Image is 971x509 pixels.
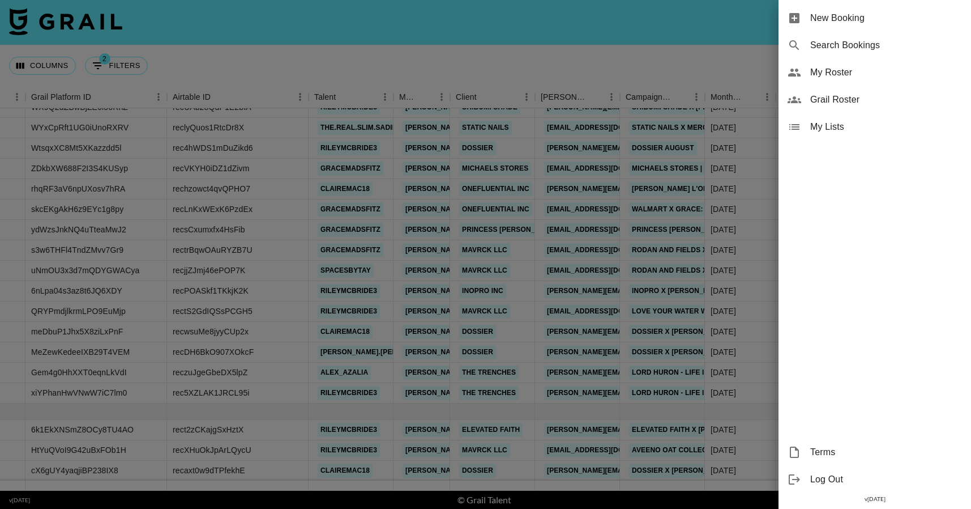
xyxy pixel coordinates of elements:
div: Log Out [778,466,971,493]
span: My Lists [810,120,962,134]
div: v [DATE] [778,493,971,505]
div: New Booking [778,5,971,32]
span: Log Out [810,473,962,486]
span: My Roster [810,66,962,79]
div: Grail Roster [778,86,971,113]
span: Terms [810,446,962,459]
div: Terms [778,439,971,466]
div: My Lists [778,113,971,141]
div: My Roster [778,59,971,86]
div: Search Bookings [778,32,971,59]
span: New Booking [810,11,962,25]
span: Grail Roster [810,93,962,107]
span: Search Bookings [810,39,962,52]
